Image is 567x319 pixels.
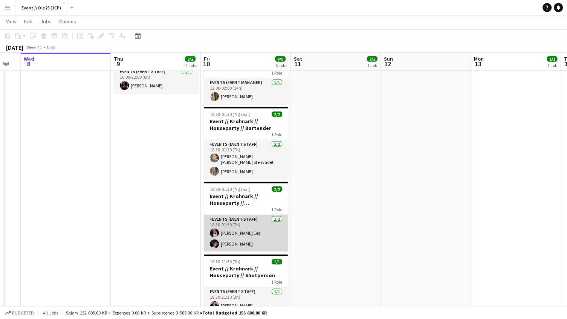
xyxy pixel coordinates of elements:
[204,215,288,252] app-card-role: Events (Event Staff)2/218:30-01:30 (7h)[PERSON_NAME] Eeg[PERSON_NAME]
[384,55,393,62] span: Sun
[21,17,36,26] a: Edit
[3,17,20,26] a: View
[204,45,288,104] app-job-card: 12:00-02:00 (14h) (Sat)1/1Event // [GEOGRAPHIC_DATA] // EM1 RoleEvents (Event Manager)1/112:00-02...
[37,17,55,26] a: Jobs
[185,63,197,68] div: 2 Jobs
[204,288,288,313] app-card-role: Events (Event Staff)1/118:30-21:30 (3h)[PERSON_NAME]
[275,63,287,68] div: 6 Jobs
[271,70,282,76] span: 1 Role
[24,55,34,62] span: Wed
[6,18,17,25] span: View
[383,60,393,68] span: 12
[547,56,558,62] span: 1/1
[6,44,23,51] div: [DATE]
[47,44,57,50] div: CEST
[294,55,302,62] span: Sat
[24,18,33,25] span: Edit
[204,193,288,206] h3: Event // Krohnark // Houseparty // [GEOGRAPHIC_DATA]
[202,310,267,316] span: Total Budgeted 155 680.00 KR
[114,67,198,93] app-card-role: Events (Event Staff)1/116:00-22:00 (6h)[PERSON_NAME]
[59,18,76,25] span: Comms
[275,56,286,62] span: 9/9
[272,111,282,117] span: 2/2
[293,60,302,68] span: 11
[367,63,377,68] div: 1 Job
[204,182,288,252] app-job-card: 18:30-01:30 (7h) (Sat)2/2Event // Krohnark // Houseparty // [GEOGRAPHIC_DATA]1 RoleEvents (Event ...
[40,18,52,25] span: Jobs
[114,55,123,62] span: Thu
[474,55,484,62] span: Mon
[113,60,123,68] span: 9
[25,44,44,50] span: Week 41
[210,186,251,192] span: 18:30-01:30 (7h) (Sat)
[204,255,288,313] app-job-card: 18:30-21:30 (3h)1/1Event // Krohnark // Houseparty // Shotperson1 RoleEvents (Event Staff)1/118:3...
[210,111,251,117] span: 18:30-01:30 (7h) (Sat)
[271,207,282,212] span: 1 Role
[56,17,79,26] a: Comms
[204,140,288,179] app-card-role: Events (Event Staff)2/218:30-01:30 (7h)[PERSON_NAME] [PERSON_NAME] Stenvadet[PERSON_NAME]
[4,309,35,317] button: Budgeted
[66,310,267,316] div: Salary 152 095.00 KR + Expenses 0.00 KR + Subsistence 3 585.00 KR =
[367,56,377,62] span: 2/2
[272,259,282,265] span: 1/1
[203,60,210,68] span: 10
[23,60,34,68] span: 8
[271,279,282,285] span: 1 Role
[204,107,288,179] app-job-card: 18:30-01:30 (7h) (Sat)2/2Event // Krohnark // Houseparty // Bartender1 RoleEvents (Event Staff)2/...
[204,266,288,279] h3: Event // Krohnark // Houseparty // Shotperson
[272,186,282,192] span: 2/2
[15,0,67,15] button: Event // Ole25 (JCP)
[41,310,60,316] span: All jobs
[204,118,288,131] h3: Event // Krohnark // Houseparty // Bartender
[185,56,196,62] span: 2/2
[204,55,210,62] span: Fri
[473,60,484,68] span: 13
[547,63,557,68] div: 1 Job
[204,78,288,104] app-card-role: Events (Event Manager)1/112:00-02:00 (14h)[PERSON_NAME]
[210,259,240,265] span: 18:30-21:30 (3h)
[271,132,282,137] span: 1 Role
[12,310,34,316] span: Budgeted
